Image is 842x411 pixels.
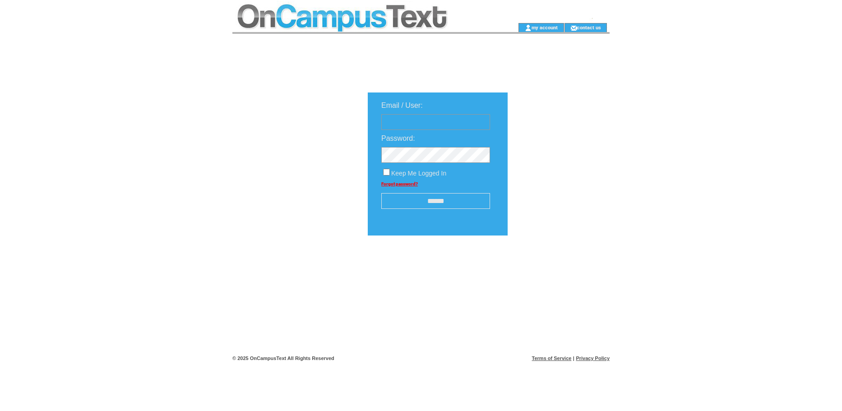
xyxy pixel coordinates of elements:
span: Keep Me Logged In [391,170,446,177]
a: contact us [577,24,601,30]
span: | [573,356,574,361]
span: Password: [381,134,415,142]
a: Privacy Policy [576,356,610,361]
a: Forgot password? [381,181,418,186]
a: my account [532,24,558,30]
img: account_icon.gif [525,24,532,32]
img: contact_us_icon.gif [570,24,577,32]
img: transparent.png [534,258,579,269]
span: Email / User: [381,102,423,109]
span: © 2025 OnCampusText All Rights Reserved [232,356,334,361]
a: Terms of Service [532,356,572,361]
